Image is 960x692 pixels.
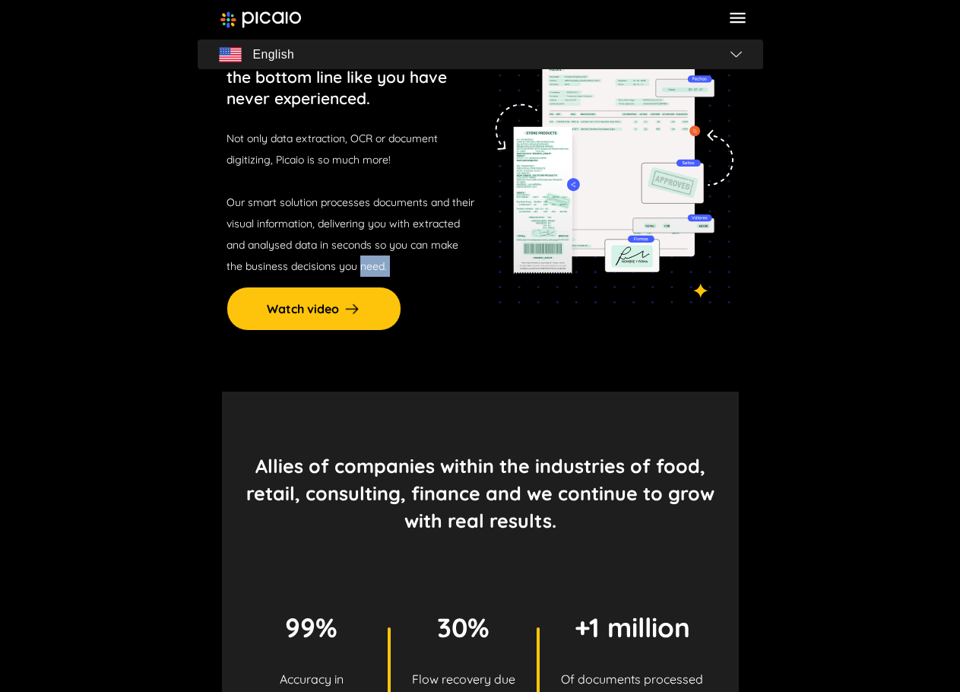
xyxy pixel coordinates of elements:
[246,452,714,535] p: Allies of companies within the industries of food, retail, consulting, finance and we continue to...
[343,300,361,318] img: arrow-right
[227,195,474,273] span: Our smart solution processes documents and their visual information, delivering you with extracte...
[257,611,366,668] p: 99%
[219,47,242,62] img: flag
[253,44,295,65] span: English
[220,11,302,28] img: image
[561,611,703,668] p: +1 million
[730,51,742,57] img: flag
[412,611,515,668] p: 30%
[227,287,401,331] button: Watch video
[198,40,763,70] button: flagEnglishflag
[227,132,438,167] span: Not only data extraction, OCR or document digitizing, Picaio is so much more!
